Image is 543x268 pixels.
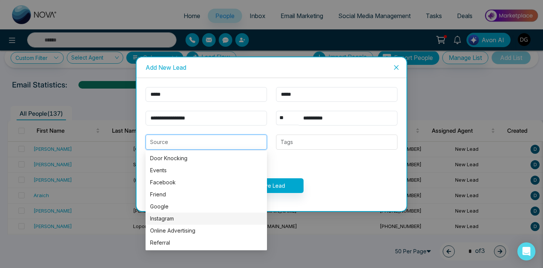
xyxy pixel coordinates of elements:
div: Events [150,166,262,175]
button: Close [386,57,406,78]
div: Instagram [150,214,262,223]
div: Online Advertising [146,225,267,237]
span: close [393,64,399,70]
div: Friend [146,188,267,201]
div: Instagram [146,213,267,225]
div: Events [146,164,267,176]
button: Save Lead [240,178,304,193]
div: Open Intercom Messenger [517,242,535,260]
div: Google [146,201,267,213]
div: Online Advertising [150,227,262,235]
div: Friend [150,190,262,199]
div: Referral [146,237,267,249]
div: Door Knocking [146,152,267,164]
div: Facebook [146,176,267,188]
div: Google [150,202,262,211]
div: Door Knocking [150,154,262,162]
div: Add New Lead [146,63,397,72]
div: Facebook [150,178,262,187]
div: Referral [150,239,262,247]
